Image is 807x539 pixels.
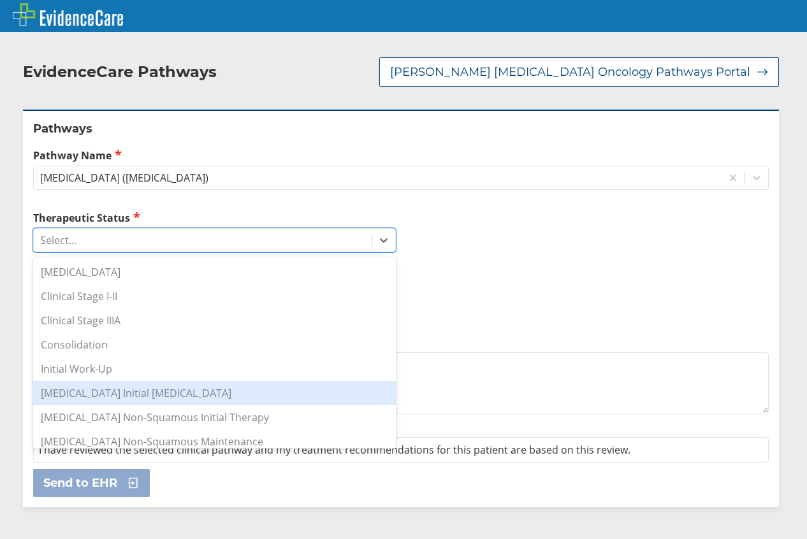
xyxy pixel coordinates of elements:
[39,443,630,457] span: I have reviewed the selected clinical pathway and my treatment recommendations for this patient a...
[40,233,76,247] div: Select...
[33,148,769,162] label: Pathway Name
[33,308,396,333] div: Clinical Stage IIIA
[33,381,396,405] div: [MEDICAL_DATA] Initial [MEDICAL_DATA]
[379,57,779,87] button: [PERSON_NAME] [MEDICAL_DATA] Oncology Pathways Portal
[33,260,396,284] div: [MEDICAL_DATA]
[33,210,396,225] label: Therapeutic Status
[43,475,117,491] span: Send to EHR
[23,62,217,82] h2: EvidenceCare Pathways
[33,429,396,454] div: [MEDICAL_DATA] Non-Squamous Maintenance
[33,357,396,381] div: Initial Work-Up
[33,335,769,349] label: Additional Details
[40,171,208,185] div: [MEDICAL_DATA] ([MEDICAL_DATA])
[33,284,396,308] div: Clinical Stage I-II
[33,333,396,357] div: Consolidation
[33,469,150,497] button: Send to EHR
[13,3,123,26] img: EvidenceCare
[33,121,769,136] h2: Pathways
[33,405,396,429] div: [MEDICAL_DATA] Non-Squamous Initial Therapy
[390,64,750,80] span: [PERSON_NAME] [MEDICAL_DATA] Oncology Pathways Portal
